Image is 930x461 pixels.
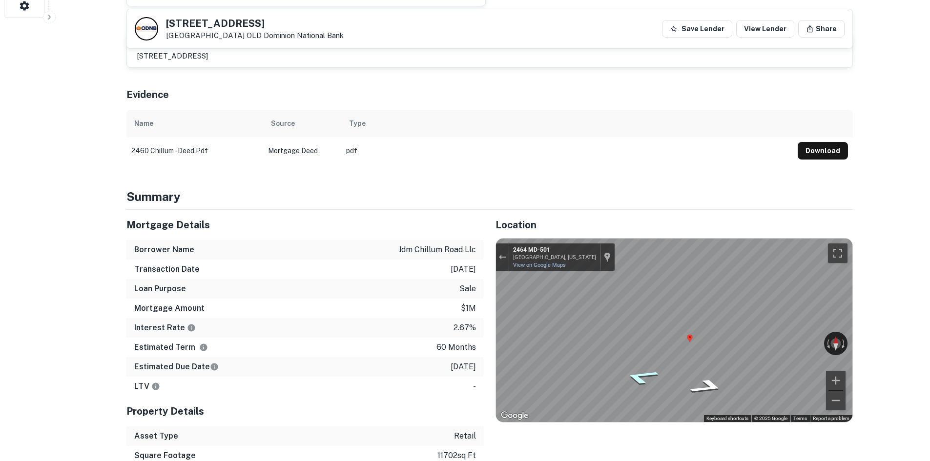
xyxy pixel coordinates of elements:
button: Zoom in [826,371,846,390]
h5: [STREET_ADDRESS] [166,19,344,28]
div: [GEOGRAPHIC_DATA], [US_STATE] [513,254,596,261]
p: retail [454,430,476,442]
td: 2460 chillum - deed.pdf [126,137,263,164]
a: Show location on map [604,252,611,262]
td: pdf [341,137,793,164]
button: Exit the Street View [496,251,509,264]
h6: Estimated Term [134,341,208,353]
path: Go East, MD-501 [675,376,739,399]
svg: LTVs displayed on the website are for informational purposes only and may be reported incorrectly... [151,382,160,391]
div: 2464 MD-501 [513,246,596,254]
h5: Location [496,218,853,232]
p: - [473,381,476,392]
h5: Evidence [126,87,169,102]
a: View Lender [736,20,794,38]
div: Source [271,118,295,129]
h6: Asset Type [134,430,178,442]
th: Source [263,110,341,137]
h6: Transaction Date [134,263,200,275]
button: Zoom out [826,391,846,410]
p: jdm chillum road llc [398,244,476,256]
path: Go Northwest, MD-501 [608,366,673,389]
button: Keyboard shortcuts [706,415,748,422]
a: Report a problem [813,416,849,421]
button: Toggle fullscreen view [828,243,847,263]
h6: LTV [134,381,160,392]
button: Rotate counterclockwise [824,332,831,355]
p: [STREET_ADDRESS] [137,50,215,62]
h6: Estimated Due Date [134,361,219,373]
div: scrollable content [126,110,853,164]
p: $1m [461,302,476,314]
button: Rotate clockwise [841,332,847,355]
h6: Mortgage Amount [134,302,205,314]
h5: Mortgage Details [126,218,484,232]
h6: Loan Purpose [134,283,186,295]
div: Street View [496,239,852,422]
h6: Borrower Name [134,244,194,256]
button: Reset the view [831,332,841,355]
p: sale [459,283,476,295]
a: Open this area in Google Maps (opens a new window) [498,409,531,422]
td: Mortgage Deed [263,137,341,164]
div: Map [496,239,852,422]
div: Type [349,118,366,129]
h4: Summary [126,188,853,205]
div: Name [134,118,153,129]
iframe: Chat Widget [881,383,930,430]
button: Download [798,142,848,160]
svg: The interest rates displayed on the website are for informational purposes only and may be report... [187,323,196,332]
a: View on Google Maps [513,262,566,268]
p: [DATE] [451,263,476,275]
img: Google [498,409,531,422]
button: Save Lender [662,20,732,38]
svg: Term is based on a standard schedule for this type of loan. [199,343,208,352]
p: [GEOGRAPHIC_DATA] [166,31,344,40]
h5: Property Details [126,404,484,419]
h6: Interest Rate [134,322,196,334]
a: Terms (opens in new tab) [793,416,807,421]
th: Name [126,110,263,137]
th: Type [341,110,793,137]
a: OLD Dominion National Bank [247,31,344,40]
button: Share [798,20,845,38]
span: © 2025 Google [754,416,787,421]
svg: Estimate is based on a standard schedule for this type of loan. [210,362,219,371]
p: 60 months [436,341,476,353]
p: 2.67% [454,322,476,334]
p: [DATE] [451,361,476,373]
